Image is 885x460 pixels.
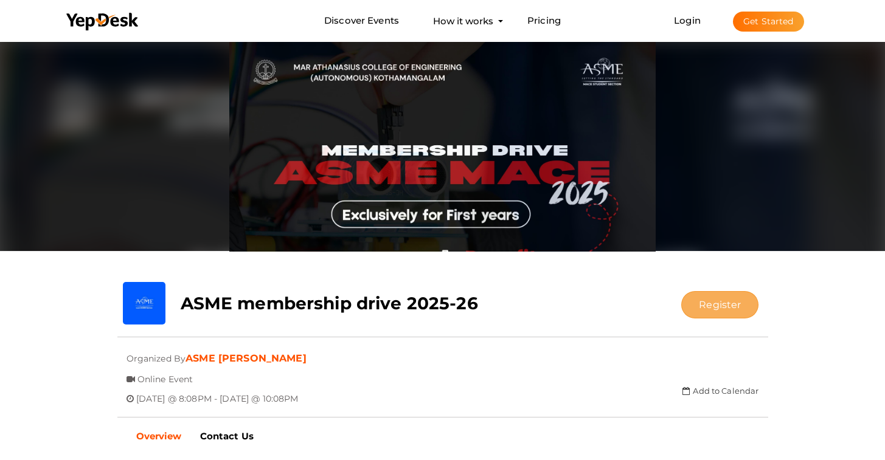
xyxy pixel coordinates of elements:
[123,282,165,324] img: TB03FAF8_small.png
[682,386,758,396] a: Add to Calendar
[527,10,561,32] a: Pricing
[137,365,193,385] span: Online Event
[324,10,399,32] a: Discover Events
[733,12,804,32] button: Get Started
[136,384,299,404] span: [DATE] @ 8:08PM - [DATE] @ 10:08PM
[136,430,182,442] b: Overview
[191,421,263,451] a: Contact Us
[181,293,478,314] b: ASME membership drive 2025-26
[200,430,254,442] b: Contact Us
[229,39,655,252] img: MISGEQK3_normal.jpeg
[681,291,758,318] button: Register
[127,421,191,451] a: Overview
[186,352,307,364] a: ASME [PERSON_NAME]
[429,10,497,32] button: How it works
[674,15,701,26] a: Login
[127,344,186,364] span: Organized By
